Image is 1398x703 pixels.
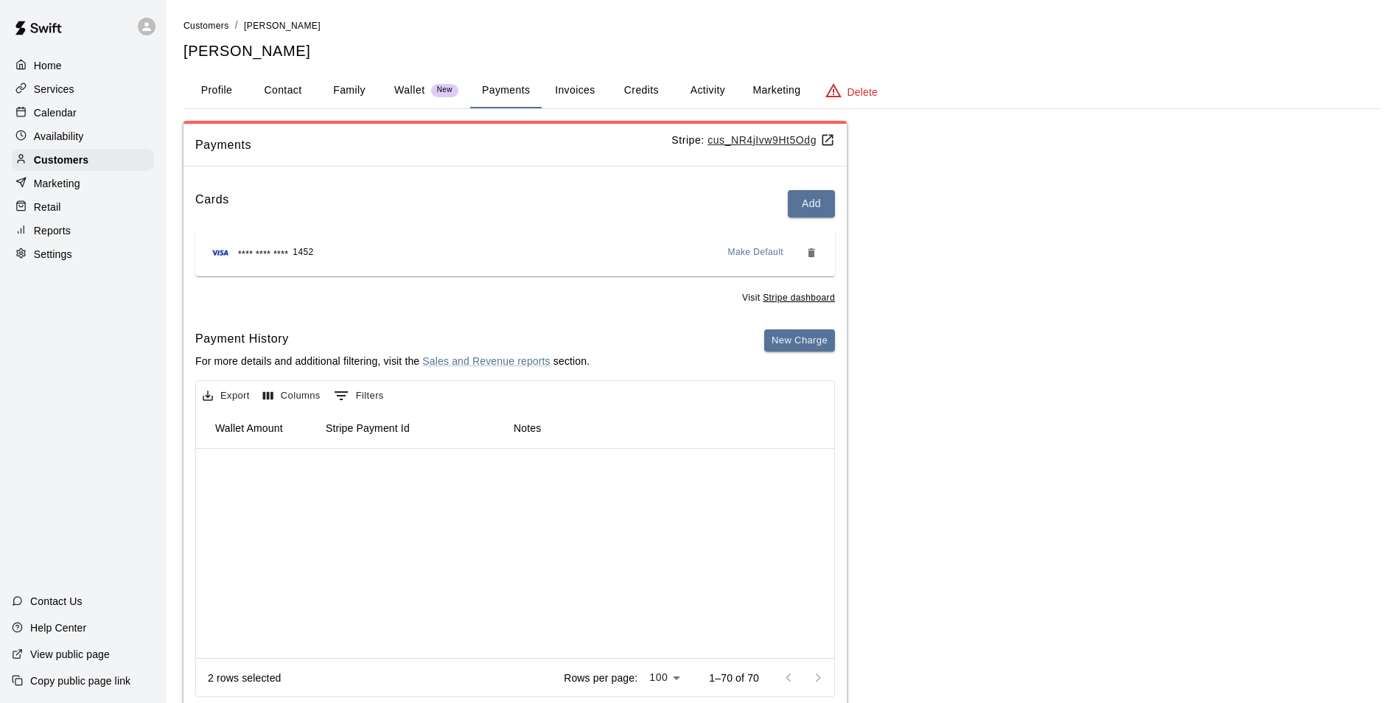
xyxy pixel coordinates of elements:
[259,385,324,408] button: Select columns
[542,73,608,108] button: Invoices
[514,408,541,449] div: Notes
[847,85,878,99] p: Delete
[30,620,86,635] p: Help Center
[470,73,542,108] button: Payments
[184,73,250,108] button: Profile
[195,354,590,368] p: For more details and additional filtering, visit the section.
[12,196,154,218] a: Retail
[564,671,637,685] p: Rows per page:
[330,384,388,408] button: Show filters
[34,105,77,120] p: Calendar
[12,220,154,242] a: Reports
[12,172,154,195] a: Marketing
[199,385,254,408] button: Export
[800,241,823,265] button: Remove
[184,21,229,31] span: Customers
[34,200,61,214] p: Retail
[394,83,425,98] p: Wallet
[34,153,88,167] p: Customers
[208,671,282,685] div: 2 rows selected
[764,329,835,352] button: New Charge
[184,73,1380,108] div: basic tabs example
[244,21,321,31] span: [PERSON_NAME]
[506,408,801,449] div: Notes
[12,149,154,171] a: Customers
[12,243,154,265] a: Settings
[763,293,835,303] a: Stripe dashboard
[12,125,154,147] a: Availability
[741,73,812,108] button: Marketing
[318,408,506,449] div: Stripe Payment Id
[34,223,71,238] p: Reports
[195,190,229,217] h6: Cards
[671,133,835,148] p: Stripe:
[30,594,83,609] p: Contact Us
[788,190,835,217] button: Add
[12,78,154,100] a: Services
[12,102,154,124] a: Calendar
[34,247,72,262] p: Settings
[316,73,382,108] button: Family
[643,667,685,688] div: 100
[184,41,1380,61] h5: [PERSON_NAME]
[293,245,313,260] span: 1452
[674,73,741,108] button: Activity
[34,129,84,144] p: Availability
[709,671,759,685] p: 1–70 of 70
[707,134,835,146] a: cus_NR4jIvw9Ht5Odg
[34,58,62,73] p: Home
[728,245,784,260] span: Make Default
[30,647,110,662] p: View public page
[34,176,80,191] p: Marketing
[742,291,835,306] span: Visit
[250,73,316,108] button: Contact
[422,355,550,367] a: Sales and Revenue reports
[431,85,458,95] span: New
[207,245,234,260] img: Credit card brand logo
[184,18,1380,34] nav: breadcrumb
[184,19,229,31] a: Customers
[608,73,674,108] button: Credits
[326,408,410,449] div: Stripe Payment Id
[208,408,318,449] div: Wallet Amount
[195,329,590,349] h6: Payment History
[722,241,790,265] button: Make Default
[30,674,130,688] p: Copy public page link
[195,136,671,155] span: Payments
[12,55,154,77] a: Home
[215,408,283,449] div: Wallet Amount
[235,18,238,33] li: /
[34,82,74,97] p: Services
